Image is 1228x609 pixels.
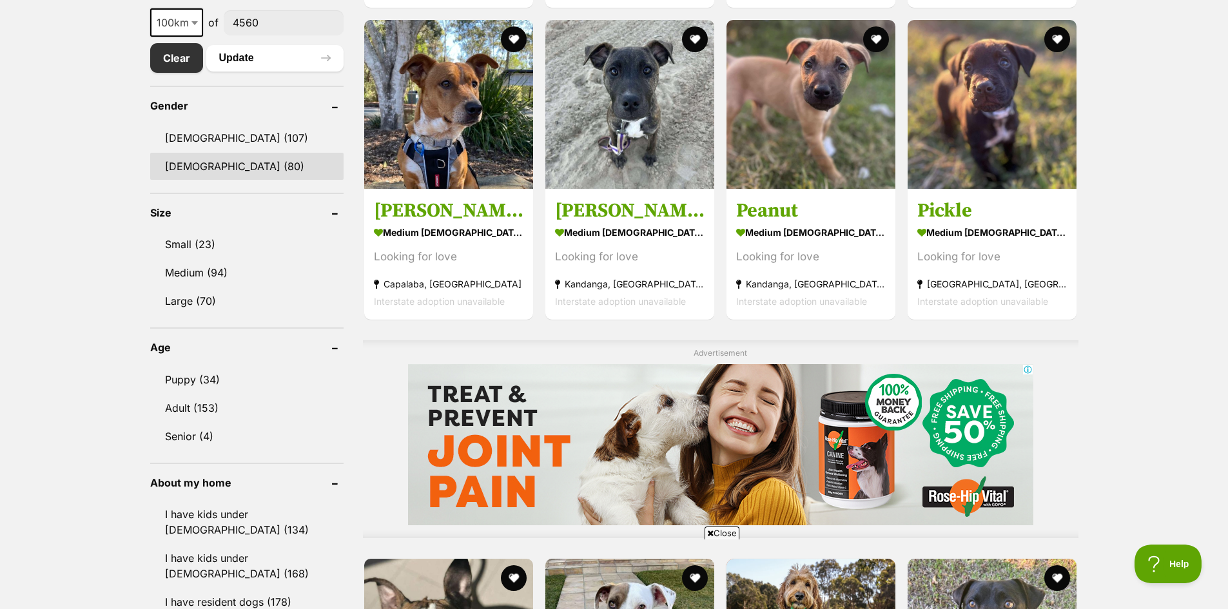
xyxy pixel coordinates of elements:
div: Advertisement [363,340,1078,538]
div: Looking for love [917,248,1067,266]
button: favourite [1045,565,1071,591]
a: Peanut medium [DEMOGRAPHIC_DATA] Dog Looking for love Kandanga, [GEOGRAPHIC_DATA] Interstate adop... [726,189,895,320]
button: favourite [863,26,889,52]
a: [PERSON_NAME] medium [DEMOGRAPHIC_DATA] Dog Looking for love Capalaba, [GEOGRAPHIC_DATA] Intersta... [364,189,533,320]
input: postcode [224,10,344,35]
strong: medium [DEMOGRAPHIC_DATA] Dog [555,223,705,242]
a: Puppy (34) [150,366,344,393]
a: Medium (94) [150,259,344,286]
strong: medium [DEMOGRAPHIC_DATA] Dog [374,223,523,242]
button: Update [206,45,344,71]
strong: medium [DEMOGRAPHIC_DATA] Dog [736,223,886,242]
img: Butch - Jack Russell Terrier x Staffordshire Bull Terrier Dog [364,20,533,189]
div: Looking for love [374,248,523,266]
a: Adult (153) [150,394,344,421]
header: Size [150,207,344,218]
a: Clear [150,43,203,73]
header: About my home [150,477,344,488]
span: Close [705,527,739,539]
h3: Peanut [736,198,886,223]
div: Looking for love [736,248,886,266]
div: Looking for love [555,248,705,266]
img: Peanut - American Staffordshire Terrier Dog [726,20,895,189]
img: Andy - Bull Arab Dog [545,20,714,189]
a: I have kids under [DEMOGRAPHIC_DATA] (168) [150,545,344,587]
span: Interstate adoption unavailable [555,296,686,307]
iframe: Advertisement [408,364,1033,525]
a: Pickle medium [DEMOGRAPHIC_DATA] Dog Looking for love [GEOGRAPHIC_DATA], [GEOGRAPHIC_DATA] Inters... [908,189,1077,320]
a: Senior (4) [150,423,344,450]
img: Pickle - American Staffordshire Terrier Dog [908,20,1077,189]
button: favourite [501,26,527,52]
a: [DEMOGRAPHIC_DATA] (107) [150,124,344,151]
span: Interstate adoption unavailable [374,296,505,307]
span: 100km [150,8,203,37]
span: Interstate adoption unavailable [917,296,1048,307]
h3: Pickle [917,198,1067,223]
iframe: Help Scout Beacon - Open [1135,545,1202,583]
header: Age [150,342,344,353]
strong: [GEOGRAPHIC_DATA], [GEOGRAPHIC_DATA] [917,275,1067,293]
span: 100km [151,14,202,32]
a: Large (70) [150,287,344,314]
a: [PERSON_NAME] medium [DEMOGRAPHIC_DATA] Dog Looking for love Kandanga, [GEOGRAPHIC_DATA] Intersta... [545,189,714,320]
h3: [PERSON_NAME] [374,198,523,223]
strong: Capalaba, [GEOGRAPHIC_DATA] [374,275,523,293]
span: of [208,15,219,30]
strong: Kandanga, [GEOGRAPHIC_DATA] [555,275,705,293]
button: favourite [682,26,708,52]
a: I have kids under [DEMOGRAPHIC_DATA] (134) [150,501,344,543]
span: Interstate adoption unavailable [736,296,867,307]
strong: Kandanga, [GEOGRAPHIC_DATA] [736,275,886,293]
iframe: Advertisement [302,545,927,603]
a: [DEMOGRAPHIC_DATA] (80) [150,153,344,180]
a: Small (23) [150,231,344,258]
h3: [PERSON_NAME] [555,198,705,223]
strong: medium [DEMOGRAPHIC_DATA] Dog [917,223,1067,242]
button: favourite [1045,26,1071,52]
header: Gender [150,100,344,111]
